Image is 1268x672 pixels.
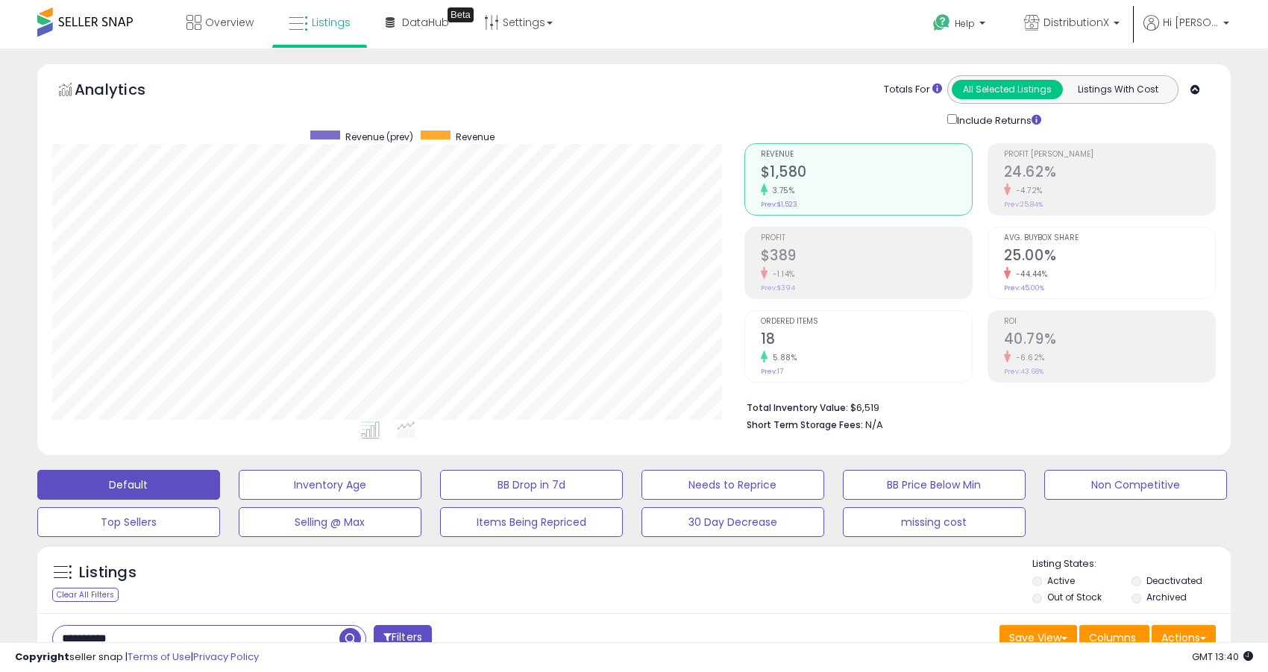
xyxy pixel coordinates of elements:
div: seller snap | | [15,650,259,665]
button: 30 Day Decrease [641,507,824,537]
small: Prev: 45.00% [1004,283,1044,292]
label: Out of Stock [1047,591,1102,603]
button: Items Being Repriced [440,507,623,537]
a: Privacy Policy [193,650,259,664]
div: Include Returns [936,111,1059,128]
button: BB Drop in 7d [440,470,623,500]
button: Needs to Reprice [641,470,824,500]
h2: 24.62% [1004,163,1215,183]
button: Listings With Cost [1062,80,1173,99]
span: Help [955,17,975,30]
span: Listings [312,15,351,30]
strong: Copyright [15,650,69,664]
button: missing cost [843,507,1026,537]
span: Ordered Items [761,318,972,326]
a: Terms of Use [128,650,191,664]
small: Prev: 43.68% [1004,367,1043,376]
i: Get Help [932,13,951,32]
h2: 18 [761,330,972,351]
button: Default [37,470,220,500]
span: ROI [1004,318,1215,326]
span: Revenue [456,131,495,143]
small: -44.44% [1011,269,1048,280]
h5: Listings [79,562,136,583]
h2: $1,580 [761,163,972,183]
button: Selling @ Max [239,507,421,537]
b: Short Term Storage Fees: [747,418,863,431]
small: -6.62% [1011,352,1045,363]
button: Actions [1152,625,1216,650]
p: Listing States: [1032,557,1231,571]
h2: 40.79% [1004,330,1215,351]
div: Clear All Filters [52,588,119,602]
span: DistributionX [1043,15,1109,30]
label: Deactivated [1146,574,1202,587]
small: Prev: 17 [761,367,783,376]
a: Hi [PERSON_NAME] [1143,15,1229,48]
button: Top Sellers [37,507,220,537]
button: All Selected Listings [952,80,1063,99]
small: Prev: $394 [761,283,795,292]
small: 3.75% [768,185,795,196]
span: 2025-10-8 13:40 GMT [1192,650,1253,664]
h2: 25.00% [1004,247,1215,267]
button: Filters [374,625,432,651]
button: Inventory Age [239,470,421,500]
span: DataHub [402,15,449,30]
div: Totals For [884,83,942,97]
h5: Analytics [75,79,175,104]
span: Revenue (prev) [345,131,413,143]
li: $6,519 [747,398,1205,415]
span: N/A [865,418,883,432]
b: Total Inventory Value: [747,401,848,414]
button: Non Competitive [1044,470,1227,500]
small: -4.72% [1011,185,1043,196]
h2: $389 [761,247,972,267]
span: Hi [PERSON_NAME] [1163,15,1219,30]
button: Columns [1079,625,1149,650]
span: Profit [PERSON_NAME] [1004,151,1215,159]
span: Profit [761,234,972,242]
a: Help [921,2,1000,48]
button: BB Price Below Min [843,470,1026,500]
label: Archived [1146,591,1187,603]
span: Overview [205,15,254,30]
small: Prev: 25.84% [1004,200,1043,209]
button: Save View [999,625,1077,650]
small: -1.14% [768,269,795,280]
small: Prev: $1,523 [761,200,797,209]
div: Tooltip anchor [448,7,474,22]
span: Columns [1089,630,1136,645]
small: 5.88% [768,352,797,363]
span: Avg. Buybox Share [1004,234,1215,242]
span: Revenue [761,151,972,159]
label: Active [1047,574,1075,587]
